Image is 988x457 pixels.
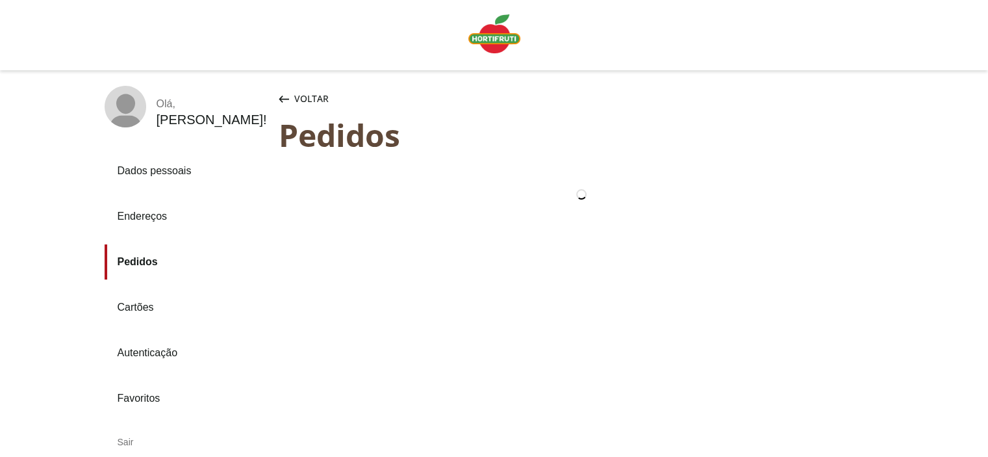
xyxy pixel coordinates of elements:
span: Voltar [294,92,329,105]
a: Endereços [105,199,268,234]
img: loader [576,189,587,200]
a: Autenticação [105,335,268,371]
div: Pedidos [279,117,884,153]
a: Logo [463,9,526,61]
a: Pedidos [105,244,268,280]
div: [PERSON_NAME] ! [157,112,267,127]
div: Olá , [157,98,267,110]
a: Favoritos [105,381,268,416]
a: Dados pessoais [105,153,268,189]
button: Voltar [276,86,331,112]
a: Cartões [105,290,268,325]
img: Logo [468,14,520,53]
